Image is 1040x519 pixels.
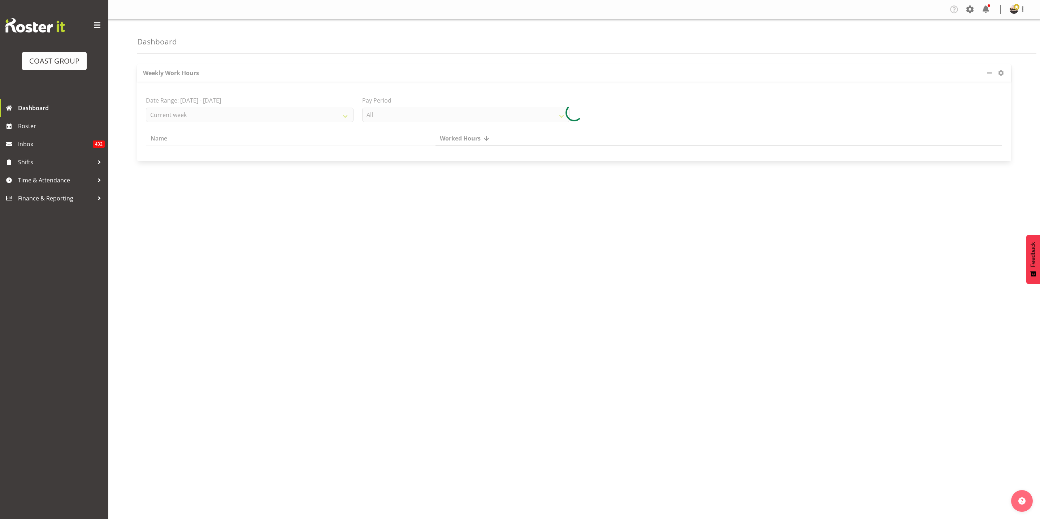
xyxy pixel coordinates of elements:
[93,140,105,148] span: 432
[1018,497,1026,505] img: help-xxl-2.png
[18,103,105,113] span: Dashboard
[5,18,65,33] img: Rosterit website logo
[18,175,94,186] span: Time & Attendance
[29,56,79,66] div: COAST GROUP
[1030,242,1036,267] span: Feedback
[1026,235,1040,284] button: Feedback - Show survey
[137,38,177,46] h4: Dashboard
[18,121,105,131] span: Roster
[18,139,93,150] span: Inbox
[18,193,94,204] span: Finance & Reporting
[18,157,94,168] span: Shifts
[1010,5,1018,14] img: oliver-denforddc9b330c7edf492af7a6959a6be0e48b.png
